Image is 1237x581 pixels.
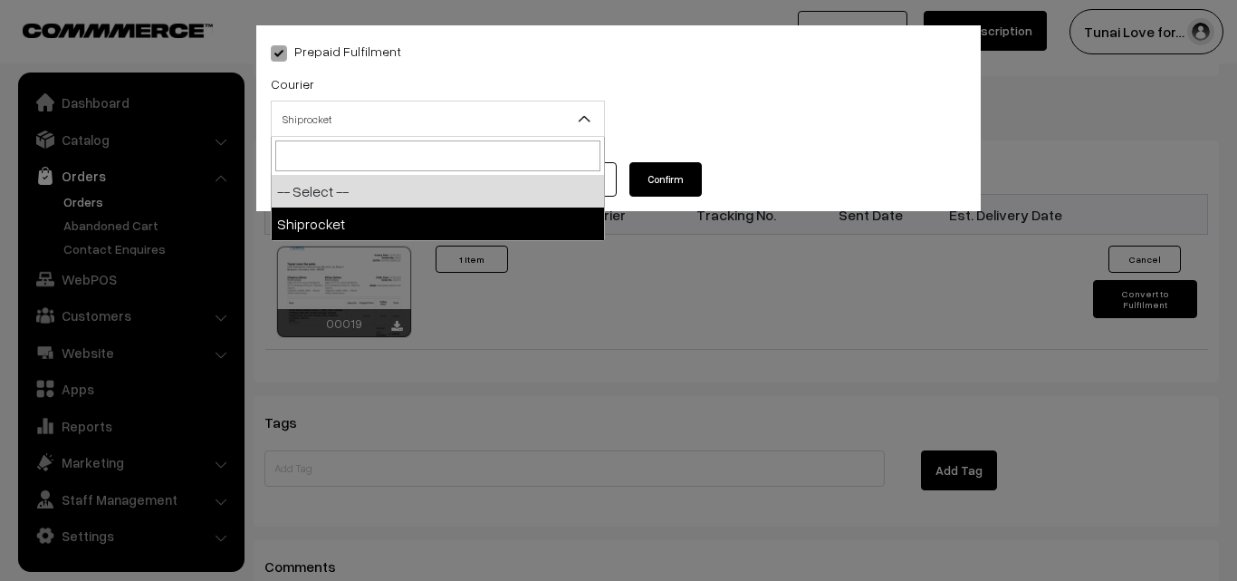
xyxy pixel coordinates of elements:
[271,74,314,93] label: Courier
[271,101,605,137] span: Shiprocket
[271,42,401,61] label: Prepaid Fulfilment
[272,175,604,208] li: -- Select --
[629,162,702,197] button: Confirm
[272,103,604,135] span: Shiprocket
[272,208,604,240] li: Shiprocket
